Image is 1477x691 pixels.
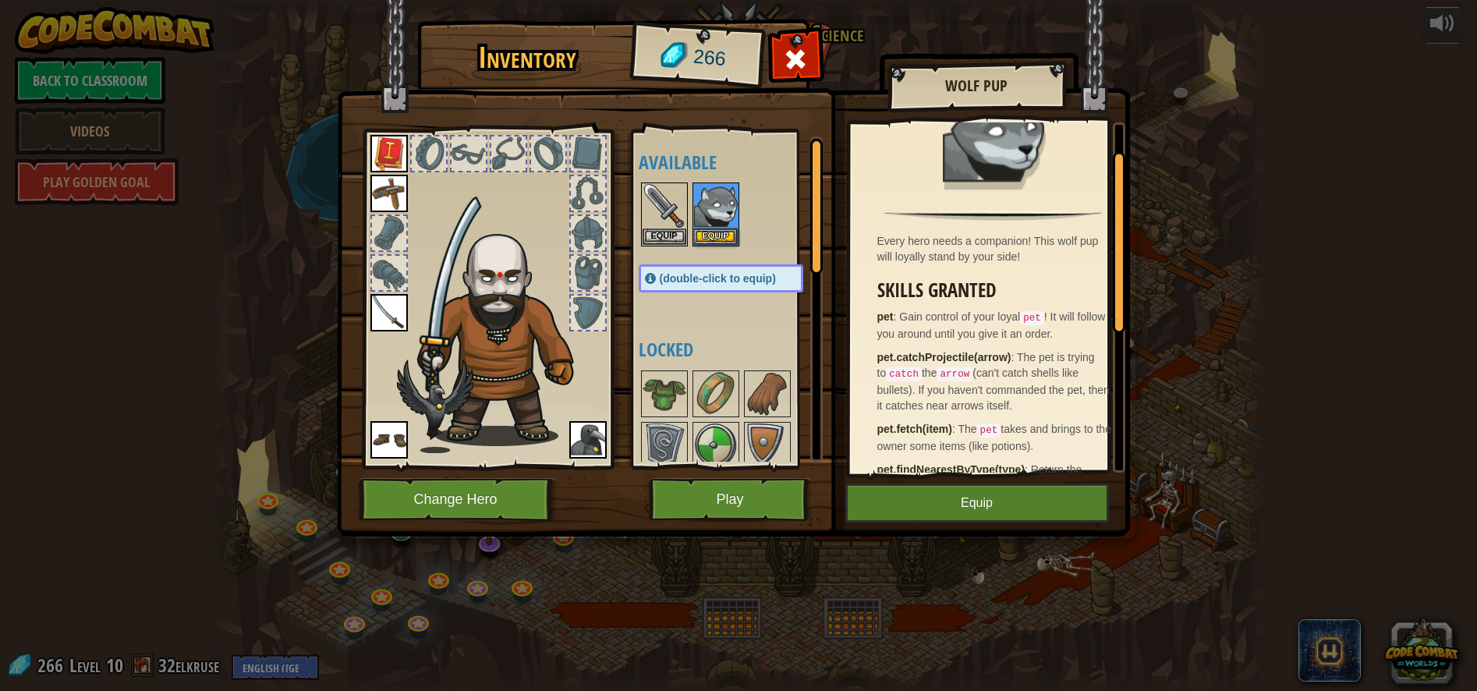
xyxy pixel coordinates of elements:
h4: Locked [639,339,834,360]
img: portrait.png [643,423,686,467]
img: portrait.png [746,372,789,416]
img: portrait.png [643,184,686,228]
button: Equip [694,229,738,245]
h4: Available [639,152,834,172]
img: portrait.png [943,83,1044,184]
button: Equip [845,484,1109,523]
h2: Wolf Pup [903,77,1050,94]
strong: pet.findNearestByType(type) [877,463,1025,476]
img: portrait.png [746,423,789,467]
img: raven-paper-doll.png [397,360,473,453]
img: goliath_hair.png [409,219,600,446]
button: Play [649,478,812,521]
button: Equip [643,229,686,245]
h3: Skills Granted [877,280,1117,301]
img: portrait.png [370,294,408,331]
button: Change Hero [359,478,557,521]
span: : [952,423,958,435]
img: portrait.png [370,175,408,212]
strong: pet [877,310,894,323]
img: portrait.png [569,421,607,459]
span: : [1025,463,1031,476]
img: portrait.png [370,421,408,459]
code: arrow [937,367,972,381]
img: portrait.png [694,372,738,416]
div: Every hero needs a companion! This wolf pup will loyally stand by your side! [877,233,1117,264]
span: The pet is trying to the (can't catch shells like bullets). If you haven't commanded the pet, the... [877,351,1110,412]
img: portrait.png [694,423,738,467]
code: pet [1020,311,1044,325]
span: : [894,310,900,323]
img: portrait.png [370,135,408,172]
span: : [1011,351,1017,363]
span: 266 [692,43,727,73]
img: portrait.png [643,372,686,416]
span: Gain control of your loyal ! It will follow you around until you give it an order. [877,310,1106,340]
span: The takes and brings to the owner some items (like potions). [877,423,1111,452]
span: (double-click to equip) [660,272,776,285]
code: catch [886,367,922,381]
h1: Inventory [428,41,627,74]
strong: pet.fetch(item) [877,423,952,435]
img: portrait.png [694,184,738,228]
code: pet [977,423,1001,438]
strong: pet.catchProjectile(arrow) [877,351,1011,363]
img: hr.png [884,211,1101,221]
